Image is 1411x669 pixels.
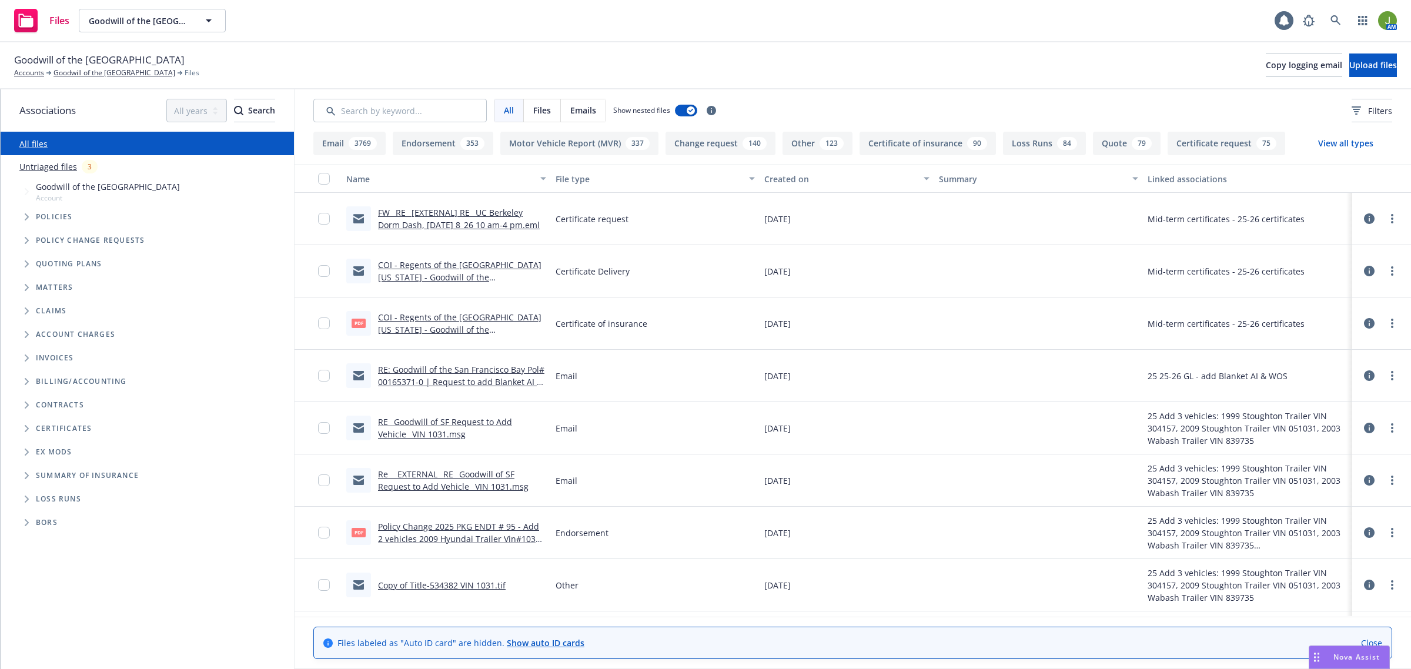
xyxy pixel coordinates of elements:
[1148,265,1305,277] div: Mid-term certificates - 25-26 certificates
[1148,370,1288,382] div: 25 25-26 GL - add Blanket AI & WOS
[36,425,92,432] span: Certificates
[349,137,377,150] div: 3769
[19,160,77,173] a: Untriaged files
[1,370,294,534] div: Folder Tree Example
[556,474,577,487] span: Email
[1351,9,1375,32] a: Switch app
[570,104,596,116] span: Emails
[36,307,66,315] span: Claims
[36,402,84,409] span: Contracts
[14,52,185,68] span: Goodwill of the [GEOGRAPHIC_DATA]
[1266,53,1342,77] button: Copy logging email
[1168,132,1285,155] button: Certificate request
[234,99,275,122] div: Search
[460,137,484,150] div: 353
[743,137,767,150] div: 140
[626,137,650,150] div: 337
[234,106,243,115] svg: Search
[352,528,366,537] span: pdf
[185,68,199,78] span: Files
[764,527,791,539] span: [DATE]
[1385,473,1399,487] a: more
[1309,645,1390,669] button: Nova Assist
[36,354,74,362] span: Invoices
[36,237,145,244] span: Policy change requests
[36,378,127,385] span: Billing/Accounting
[939,173,1126,185] div: Summary
[337,637,584,649] span: Files labeled as "Auto ID card" are hidden.
[89,15,190,27] span: Goodwill of the [GEOGRAPHIC_DATA]
[1148,317,1305,330] div: Mid-term certificates - 25-26 certificates
[556,173,743,185] div: File type
[378,259,541,295] a: COI - Regents of the [GEOGRAPHIC_DATA][US_STATE] - Goodwill of the [GEOGRAPHIC_DATA]eml
[556,579,579,591] span: Other
[36,180,180,193] span: Goodwill of the [GEOGRAPHIC_DATA]
[378,312,541,347] a: COI - Regents of the [GEOGRAPHIC_DATA][US_STATE] - Goodwill of the [GEOGRAPHIC_DATA]pdf
[318,579,330,591] input: Toggle Row Selected
[764,173,916,185] div: Created on
[36,472,139,479] span: Summary of insurance
[764,265,791,277] span: [DATE]
[318,173,330,185] input: Select all
[54,68,175,78] a: Goodwill of the [GEOGRAPHIC_DATA]
[346,173,533,185] div: Name
[234,99,275,122] button: SearchSearch
[342,165,551,193] button: Name
[1361,637,1382,649] a: Close
[1309,646,1324,668] div: Drag to move
[1256,137,1276,150] div: 75
[318,370,330,382] input: Toggle Row Selected
[533,104,551,116] span: Files
[378,416,512,440] a: RE_ Goodwill of SF Request to Add Vehicle_ VIN 1031.msg
[1297,9,1320,32] a: Report a Bug
[318,317,330,329] input: Toggle Row Selected
[783,132,852,155] button: Other
[1385,264,1399,278] a: more
[613,105,670,115] span: Show nested files
[1385,212,1399,226] a: more
[393,132,493,155] button: Endorsement
[318,265,330,277] input: Toggle Row Selected
[764,474,791,487] span: [DATE]
[1148,567,1348,604] div: 25 Add 3 vehicles: 1999 Stoughton Trailer VIN 304157, 2009 Stoughton Trailer VIN 051031, 2003 Wab...
[556,265,630,277] span: Certificate Delivery
[764,213,791,225] span: [DATE]
[36,193,180,203] span: Account
[1349,53,1397,77] button: Upload files
[1057,137,1077,150] div: 84
[967,137,987,150] div: 90
[1385,578,1399,592] a: more
[313,99,487,122] input: Search by keyword...
[36,284,73,291] span: Matters
[1324,9,1348,32] a: Search
[36,213,73,220] span: Policies
[1003,132,1086,155] button: Loss Runs
[49,16,69,25] span: Files
[1368,105,1392,117] span: Filters
[764,579,791,591] span: [DATE]
[1385,369,1399,383] a: more
[79,9,226,32] button: Goodwill of the [GEOGRAPHIC_DATA]
[1352,99,1392,122] button: Filters
[36,331,115,338] span: Account charges
[14,68,44,78] a: Accounts
[760,165,934,193] button: Created on
[666,132,775,155] button: Change request
[378,364,544,400] a: RE: Goodwill of the San Francisco Bay Pol# 00165371-0 | Request to add Blanket AI & Blanket WOS
[556,422,577,434] span: Email
[36,496,81,503] span: Loss Runs
[504,104,514,116] span: All
[500,132,658,155] button: Motor Vehicle Report (MVR)
[764,317,791,330] span: [DATE]
[556,317,647,330] span: Certificate of insurance
[764,422,791,434] span: [DATE]
[9,4,74,37] a: Files
[1093,132,1161,155] button: Quote
[36,260,102,267] span: Quoting plans
[36,519,58,526] span: BORs
[378,521,540,569] a: Policy Change 2025 PKG ENDT # 95 - Add 2 vehicles 2009 Hyundai Trailer Vin#1031 and 2003 Wabash N...
[378,207,540,230] a: FW_ RE_ [EXTERNAL] RE_ UC Berkeley Dorm Dash, [DATE] 8_26 10 am-4 pm.eml
[19,103,76,118] span: Associations
[1385,526,1399,540] a: more
[764,370,791,382] span: [DATE]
